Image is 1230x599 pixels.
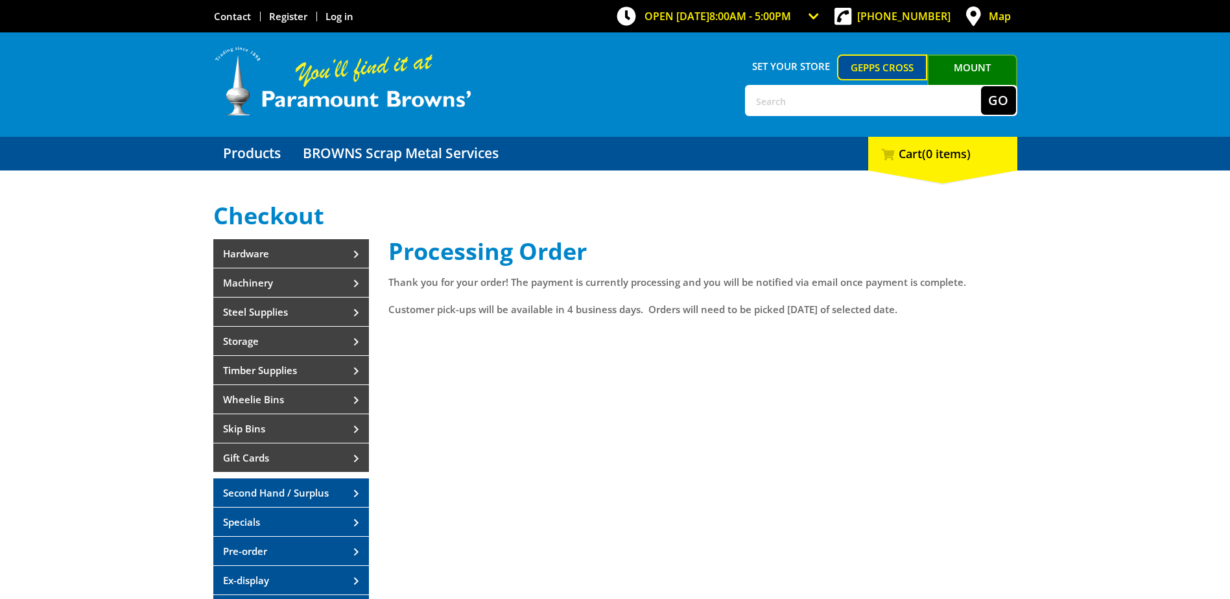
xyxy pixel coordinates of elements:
a: Go to the registration page [269,10,307,23]
a: Go to the Timber Supplies page [213,356,369,384]
img: Paramount Browns' [213,45,473,117]
a: Go to the Storage page [213,327,369,355]
h1: Processing Order [388,239,1017,264]
button: Go [981,86,1016,115]
a: Go to the BROWNS Scrap Metal Services page [293,137,508,170]
a: Go to the Hardware page [213,239,369,268]
a: Go to the Machinery page [213,268,369,297]
span: OPEN [DATE] [645,9,791,23]
a: View all Pre-order products [213,537,369,565]
a: Go to the Steel Supplies page [213,298,369,326]
a: Go to the Contact page [214,10,251,23]
a: View all Ex-display products [213,566,369,594]
p: Thank you for your order! The payment is currently processing and you will be notified via email ... [388,274,1017,290]
a: Go to the Gift Cards page [213,443,369,472]
a: View all Specials products [213,508,369,536]
a: View all Second Hand / Surplus products [213,478,369,507]
a: Gepps Cross [837,54,927,80]
a: Go to the Wheelie Bins page [213,385,369,414]
span: Set your store [745,54,838,78]
div: Cart [868,137,1017,170]
input: Search [746,86,981,115]
span: (0 items) [922,146,971,161]
p: Customer pick-ups will be available in 4 business days. Orders will need to be picked [DATE] of s... [388,301,1017,317]
a: Go to the Skip Bins page [213,414,369,443]
a: Mount [PERSON_NAME] [927,54,1017,104]
a: Go to the Products page [213,137,290,170]
a: Log in [325,10,353,23]
span: 8:00am - 5:00pm [709,9,791,23]
h1: Checkout [213,203,1017,229]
